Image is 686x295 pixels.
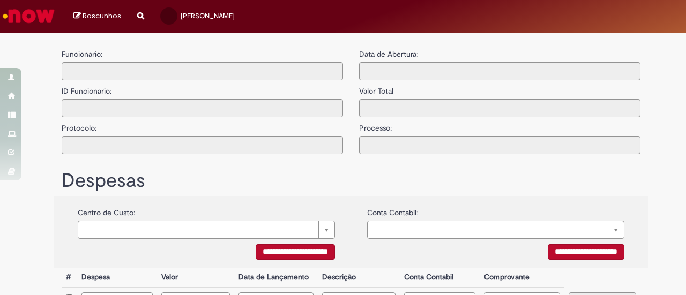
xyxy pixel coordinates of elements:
[78,202,135,218] label: Centro de Custo:
[181,11,235,20] span: [PERSON_NAME]
[318,268,399,288] th: Descrição
[367,221,624,239] a: Limpar campo {0}
[62,268,77,288] th: #
[1,5,56,27] img: ServiceNow
[78,221,335,239] a: Limpar campo {0}
[480,268,565,288] th: Comprovante
[400,268,480,288] th: Conta Contabil
[157,268,234,288] th: Valor
[359,80,393,96] label: Valor Total
[77,268,157,288] th: Despesa
[359,49,418,59] label: Data de Abertura:
[62,117,96,133] label: Protocolo:
[62,49,102,59] label: Funcionario:
[73,11,121,21] a: Rascunhos
[83,11,121,21] span: Rascunhos
[234,268,318,288] th: Data de Lançamento
[359,117,392,133] label: Processo:
[62,170,640,192] h1: Despesas
[367,202,418,218] label: Conta Contabil:
[62,80,111,96] label: ID Funcionario:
